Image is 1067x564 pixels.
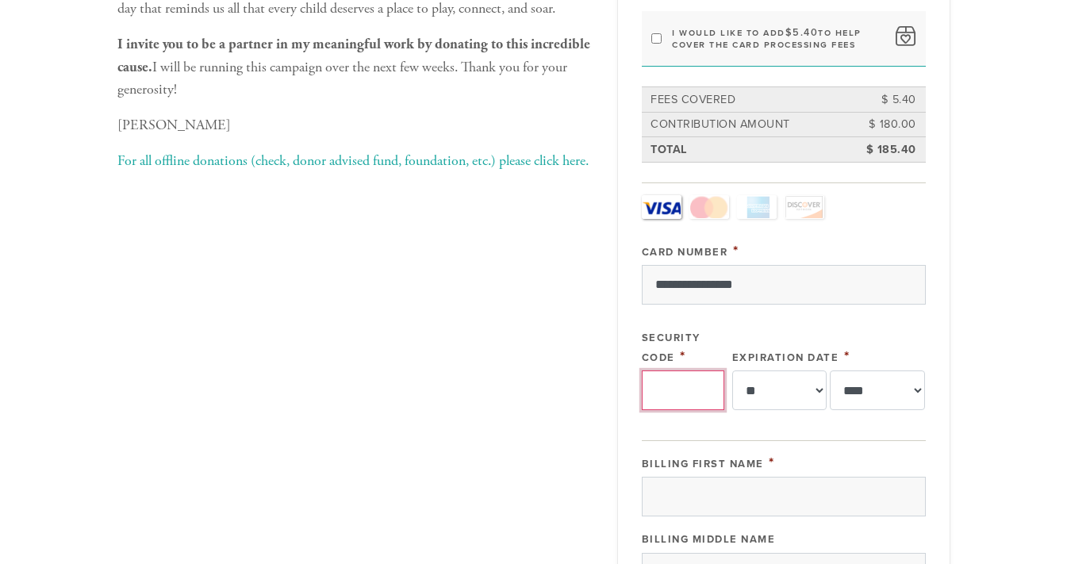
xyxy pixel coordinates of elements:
td: Fees covered [648,89,847,111]
span: This field is required. [769,454,775,471]
a: Visa [642,195,681,219]
a: For all offline donations (check, donor advised fund, foundation, etc.) please click here. [117,152,589,170]
p: [PERSON_NAME] [117,114,593,137]
a: Discover [785,195,824,219]
p: I will be running this campaign over the next few weeks. Thank you for your generosity! [117,33,593,102]
td: Total [648,139,847,161]
select: Expiration Date month [732,370,827,410]
span: This field is required. [844,347,850,365]
select: Expiration Date year [830,370,925,410]
span: 5.40 [793,26,818,39]
label: Billing Middle Name [642,533,776,546]
b: I invite you to be a partner in my meaningful work by donating to this incredible cause. [117,35,590,76]
label: Security Code [642,332,700,364]
a: Amex [737,195,777,219]
label: I would like to add to help cover the card processing fees [672,27,885,51]
span: This field is required. [733,242,739,259]
td: Contribution Amount [648,113,847,136]
td: $ 5.40 [847,89,919,111]
label: Card Number [642,246,728,259]
td: $ 185.40 [847,139,919,161]
label: Billing First Name [642,458,764,470]
a: MasterCard [689,195,729,219]
span: This field is required. [680,347,686,365]
td: $ 180.00 [847,113,919,136]
label: Expiration Date [732,351,839,364]
span: $ [785,26,793,39]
